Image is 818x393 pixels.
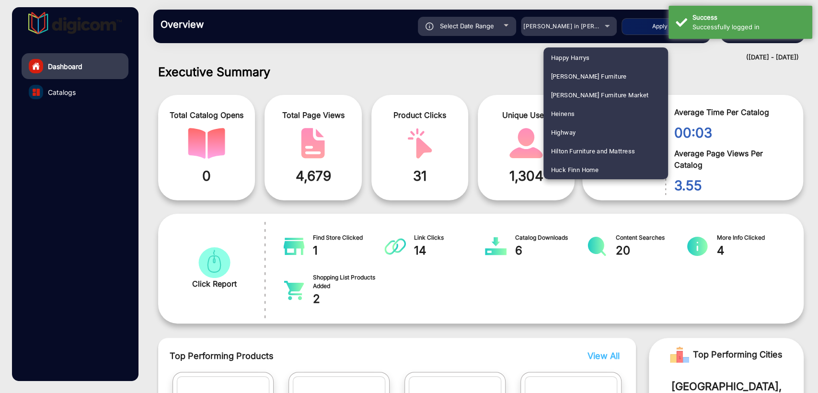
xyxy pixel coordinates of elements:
span: [PERSON_NAME] Furniture Market [551,86,649,104]
span: Huck Finn Home [551,161,599,179]
span: Happy Harrys [551,48,590,67]
span: Heinens [551,104,575,123]
span: Highway [551,123,576,142]
div: Success [692,13,805,23]
span: [PERSON_NAME] Furniture [551,67,627,86]
div: Successfully logged in [692,23,805,32]
span: Hilton Furniture and Mattress [551,142,635,161]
